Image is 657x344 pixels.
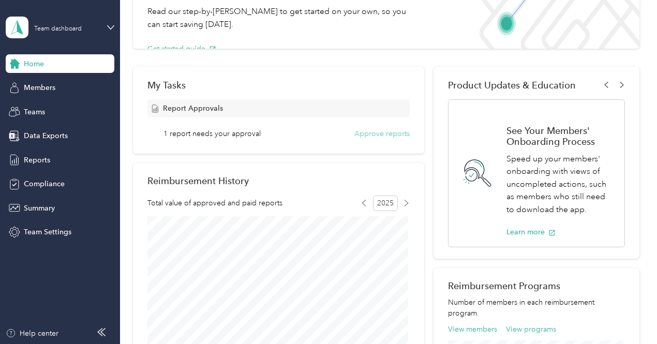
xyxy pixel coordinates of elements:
h1: See Your Members' Onboarding Process [506,125,614,147]
p: Number of members in each reimbursement program. [448,297,625,319]
span: Summary [24,203,55,214]
p: Speed up your members' onboarding with views of uncompleted actions, such as members who still ne... [506,153,614,216]
button: Approve reports [354,128,410,139]
button: View programs [506,324,556,335]
h2: Reimbursement Programs [448,280,625,291]
span: Product Updates & Education [448,80,576,91]
span: Members [24,82,55,93]
div: My Tasks [147,80,410,91]
span: 2025 [373,196,398,211]
span: Home [24,58,44,69]
button: Help center [6,328,58,339]
span: Total value of approved and paid reports [147,198,282,208]
span: Teams [24,107,45,117]
span: Compliance [24,178,65,189]
h2: Reimbursement History [147,175,249,186]
iframe: Everlance-gr Chat Button Frame [599,286,657,344]
p: Read our step-by-[PERSON_NAME] to get started on your own, so you can start saving [DATE]. [147,5,417,31]
span: 1 report needs your approval [163,128,261,139]
button: View members [448,324,497,335]
div: Team dashboard [34,26,82,32]
button: Learn more [506,227,556,237]
span: Report Approvals [163,103,223,114]
span: Reports [24,155,50,166]
span: Data Exports [24,130,68,141]
button: Get started guide [147,43,216,54]
span: Team Settings [24,227,71,237]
